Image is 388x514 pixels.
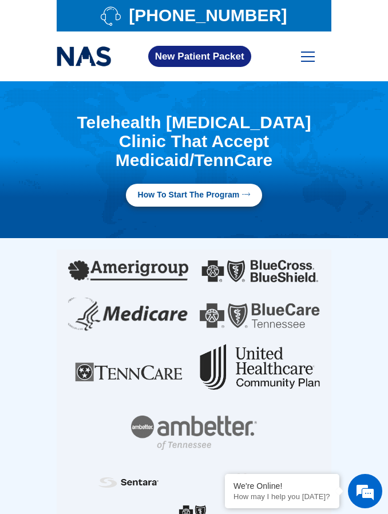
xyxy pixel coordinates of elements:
span: How to Start the program [137,189,239,201]
div: We're Online! [233,481,331,491]
h1: Telehealth [MEDICAL_DATA] Clinic That Accept Medicaid/TennCare [57,113,331,169]
a: [PHONE_NUMBER] [62,6,326,26]
span: New Patient Packet [155,52,244,61]
img: molina healthcare logo [230,473,290,491]
img: online-suboxone-doctors-that-accepts-amerigroup [68,260,188,280]
img: online-suboxone-doctors-that-accepts-bluecare [200,303,320,328]
img: ambetter insurance of tennessee for opioid addiction [131,416,257,450]
img: TennCare logo [68,344,188,404]
img: UHC Logo [200,344,320,390]
a: New Patient Packet [148,46,251,67]
img: online-suboxone-doctors-that-accepts-medicare [68,298,188,333]
img: online-suboxone-doctors-that-accepts-bluecross-blueshield [200,255,320,287]
a: How to Start the program [126,184,262,207]
p: How may I help you today? [233,492,331,501]
img: national addiction specialists online suboxone clinic - logo [57,44,112,69]
span: [PHONE_NUMBER] [126,9,287,22]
